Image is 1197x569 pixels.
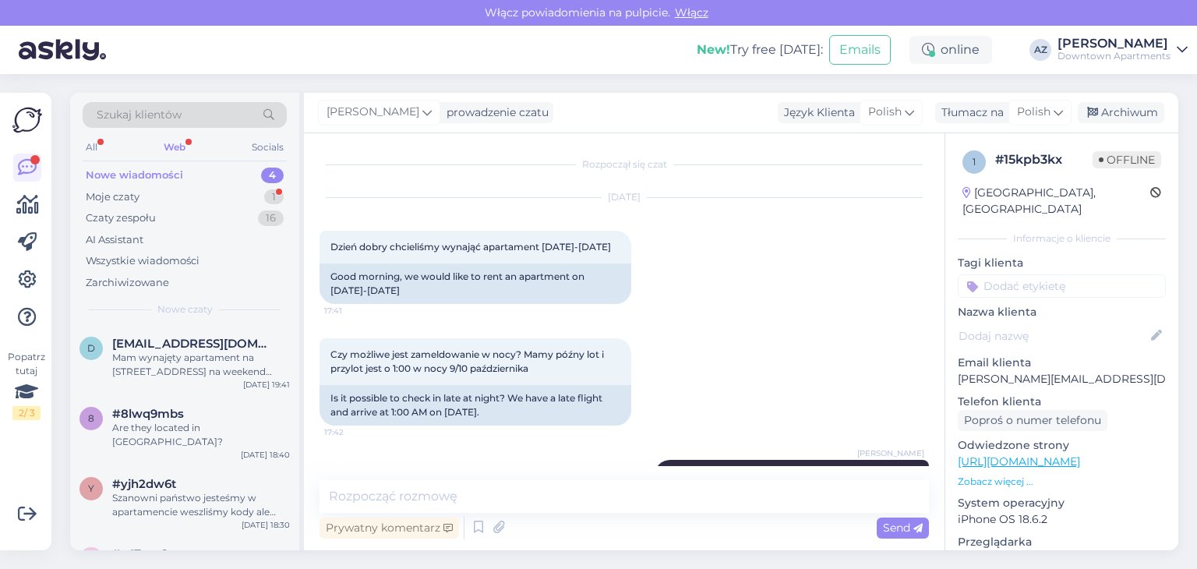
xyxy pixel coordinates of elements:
div: All [83,137,101,157]
div: # 15kpb3kx [995,150,1093,169]
div: Are they located in [GEOGRAPHIC_DATA]? [112,421,290,449]
p: Telefon klienta [958,394,1166,410]
p: Tagi klienta [958,255,1166,271]
div: prowadzenie czatu [440,104,549,121]
div: 1 [264,189,284,205]
div: 4 [261,168,284,183]
div: Czaty zespołu [86,210,156,226]
span: #yjh2dw6t [112,477,176,491]
span: #x47vuy1a [112,547,175,561]
p: [PERSON_NAME][EMAIL_ADDRESS][DOMAIN_NAME] [958,371,1166,387]
div: Język Klienta [778,104,855,121]
span: Offline [1093,151,1161,168]
span: d [87,342,95,354]
div: Poproś o numer telefonu [958,410,1107,431]
div: online [909,36,992,64]
span: Polish [1017,104,1050,121]
div: Moje czaty [86,189,139,205]
span: Nowe czaty [157,302,213,316]
p: Odwiedzone strony [958,437,1166,454]
div: [GEOGRAPHIC_DATA], [GEOGRAPHIC_DATA] [962,185,1150,217]
a: [PERSON_NAME]Downtown Apartments [1058,37,1188,62]
div: [DATE] 18:30 [242,519,290,531]
div: AZ [1029,39,1051,61]
div: 2 / 3 [12,406,41,420]
div: Tłumacz na [935,104,1004,121]
span: dorotad19@op.pl [112,337,274,351]
span: 8 [88,412,94,424]
div: Downtown Apartments [1058,50,1171,62]
p: iPhone OS 18.6.2 [958,511,1166,528]
div: Wszystkie wiadomości [86,253,199,269]
span: Szukaj klientów [97,107,182,123]
p: Nazwa klienta [958,304,1166,320]
div: Popatrz tutaj [12,350,41,420]
div: Mam wynajęty apartament na [STREET_ADDRESS] na weekend [DATE]-[DATE]. Czy jest możliwość wynajęci... [112,351,290,379]
div: Rozpoczął się czat [320,157,929,171]
b: New! [697,42,730,57]
span: Włącz [670,5,713,19]
div: Good morning, we would like to rent an apartment on [DATE]-[DATE] [320,263,631,304]
div: Informacje o kliencie [958,231,1166,246]
span: 1 [973,156,976,168]
span: Polish [868,104,902,121]
p: Zobacz więcej ... [958,475,1166,489]
input: Dodać etykietę [958,274,1166,298]
span: #8lwq9mbs [112,407,184,421]
div: Try free [DATE]: [697,41,823,59]
span: Send [883,521,923,535]
div: Web [161,137,189,157]
div: [DATE] 19:41 [243,379,290,391]
span: Czy możliwe jest zameldowanie w nocy? Mamy późny lot i przylot jest o 1:00 w nocy 9/10 października [330,348,606,374]
div: [DATE] 18:40 [241,449,290,461]
p: Email klienta [958,355,1166,371]
span: [PERSON_NAME] [857,447,924,459]
button: Emails [829,35,891,65]
p: Przeglądarka [958,534,1166,550]
a: [URL][DOMAIN_NAME] [958,454,1080,468]
div: Nowe wiadomości [86,168,183,183]
div: Prywatny komentarz [320,518,459,539]
span: 17:41 [324,305,383,316]
div: Zarchiwizowane [86,275,169,291]
div: [PERSON_NAME] [1058,37,1171,50]
div: Socials [249,137,287,157]
div: Is it possible to check in late at night? We have a late flight and arrive at 1:00 AM on [DATE]. [320,385,631,426]
input: Dodaj nazwę [959,327,1148,345]
span: y [88,482,94,494]
span: [PERSON_NAME] [327,104,419,121]
div: 16 [258,210,284,226]
div: Archiwum [1078,102,1164,123]
p: System operacyjny [958,495,1166,511]
div: [DATE] [320,190,929,204]
span: 17:42 [324,426,383,438]
div: Szanowni państwo jesteśmy w apartamencie weszliśmy kody ale klucz do drzwi nie pasuje proszę prze... [112,491,290,519]
div: AI Assistant [86,232,143,248]
img: Askly Logo [12,105,42,135]
span: Dzień dobry chcieliśmy wynająć apartament [DATE]-[DATE] [330,241,611,253]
